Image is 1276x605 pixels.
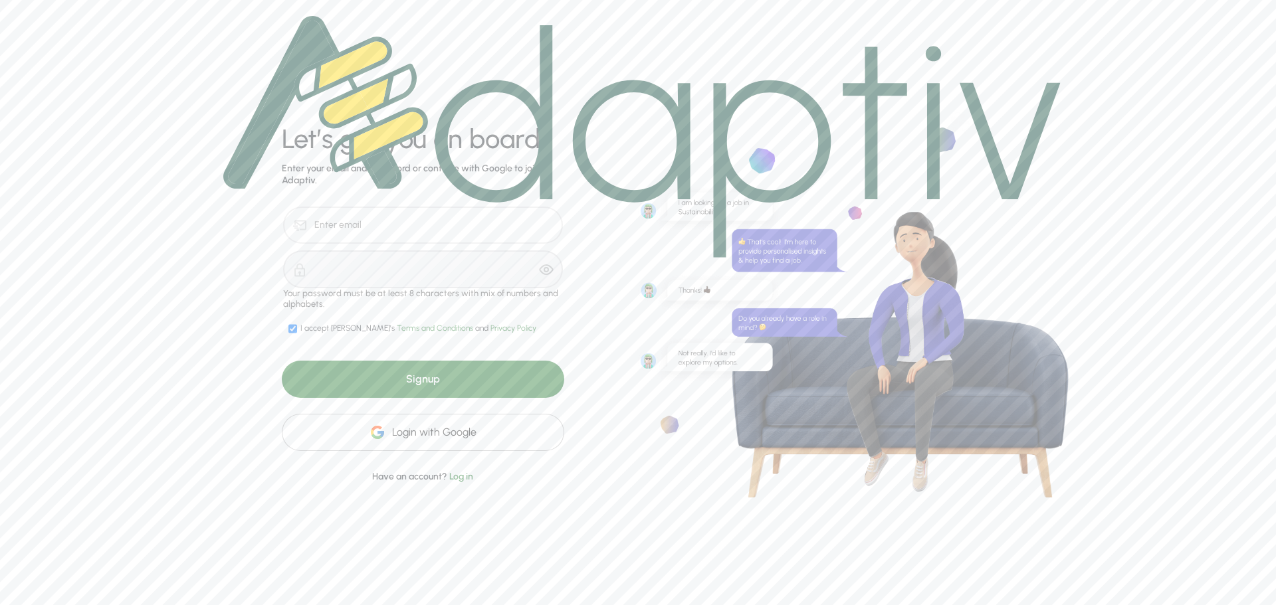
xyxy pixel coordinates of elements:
div: Login with Google [282,414,564,451]
img: bg-stone [638,108,1069,497]
span: Terms and Conditions [397,323,475,333]
span: Log in [449,471,473,482]
img: google-icon.2f27fcd6077ff8336a97d9c3f95f339d.svg [370,424,385,440]
img: logo.1749501288befa47a911bf1f7fa84db0.svg [223,16,1061,258]
div: I accept [PERSON_NAME]'s and [300,323,536,334]
div: Your password must be at least 8 characters with mix of numbers and alphabets. [283,288,563,309]
div: Have an account? [282,454,564,483]
span: Privacy Policy [490,323,536,333]
div: Signup [282,361,564,398]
